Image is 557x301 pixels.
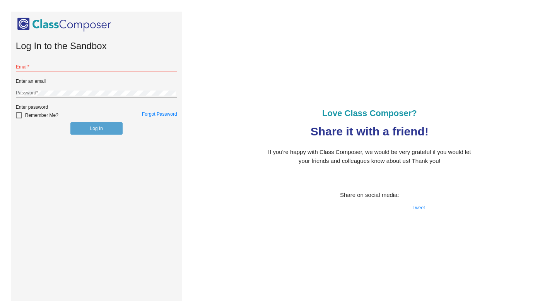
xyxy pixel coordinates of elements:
span: Enter an email [16,79,46,84]
h4: Share it with a friend! [264,125,475,139]
span: Remember Me? [25,111,58,120]
a: Forgot Password [142,111,177,117]
h5: Love Class Composer? [264,104,475,122]
p: If you're happy with Class Composer, we would be very grateful if you would let your friends and ... [264,148,475,165]
p: Share on social media: [264,191,475,200]
button: Log In [70,122,123,135]
a: Tweet [413,205,425,210]
h2: Log In to the Sandbox [16,41,177,52]
span: Enter password [16,104,48,110]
